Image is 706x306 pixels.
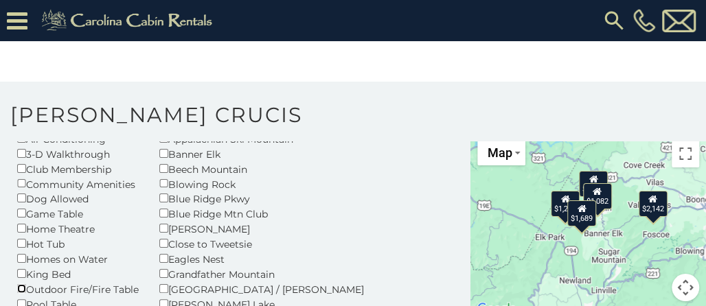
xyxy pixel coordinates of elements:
[159,236,382,251] div: Close to Tweetsie
[17,221,139,236] div: Home Theatre
[630,9,659,32] a: [PHONE_NUMBER]
[567,200,596,226] div: $1,689
[487,145,512,160] span: Map
[159,176,382,191] div: Blowing Rock
[159,251,382,266] div: Eagles Nest
[17,161,139,176] div: Club Membership
[17,191,139,206] div: Dog Allowed
[159,161,382,176] div: Beech Mountain
[17,251,139,266] div: Homes on Water
[638,190,667,216] div: $2,142
[17,266,139,281] div: King Bed
[551,190,580,216] div: $1,205
[17,281,139,296] div: Outdoor Fire/Fire Table
[602,8,626,33] img: search-regular.svg
[17,176,139,191] div: Community Amenities
[159,146,382,161] div: Banner Elk
[579,170,608,196] div: $1,005
[477,140,525,165] button: Change map style
[159,281,382,296] div: [GEOGRAPHIC_DATA] / [PERSON_NAME]
[582,183,611,209] div: $1,082
[159,221,382,236] div: [PERSON_NAME]
[17,236,139,251] div: Hot Tub
[17,206,139,221] div: Game Table
[672,274,699,301] button: Map camera controls
[17,146,139,161] div: 3-D Walkthrough
[672,140,699,167] button: Toggle fullscreen view
[159,206,382,221] div: Blue Ridge Mtn Club
[34,7,224,34] img: Khaki-logo.png
[159,266,382,281] div: Grandfather Mountain
[159,191,382,206] div: Blue Ridge Pkwy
